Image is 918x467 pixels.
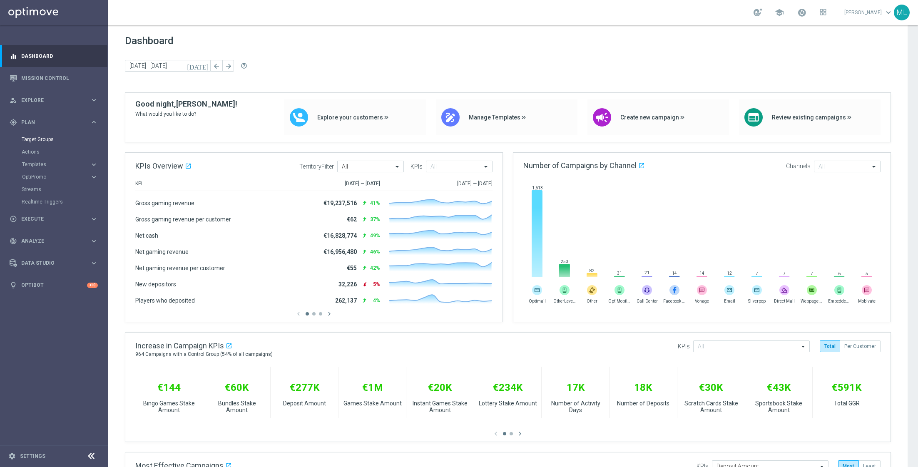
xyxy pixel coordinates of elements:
[22,199,87,205] a: Realtime Triggers
[90,118,98,126] i: keyboard_arrow_right
[9,216,98,222] button: play_circle_outline Execute keyboard_arrow_right
[22,146,107,158] div: Actions
[775,8,784,17] span: school
[10,259,90,267] div: Data Studio
[22,174,82,179] span: OptiPromo
[843,6,894,19] a: [PERSON_NAME]keyboard_arrow_down
[21,238,90,243] span: Analyze
[87,283,98,288] div: +10
[90,96,98,104] i: keyboard_arrow_right
[884,8,893,17] span: keyboard_arrow_down
[90,173,98,181] i: keyboard_arrow_right
[90,215,98,223] i: keyboard_arrow_right
[21,274,87,296] a: Optibot
[22,149,87,155] a: Actions
[21,98,90,103] span: Explore
[9,75,98,82] button: Mission Control
[22,186,87,193] a: Streams
[10,97,90,104] div: Explore
[10,67,98,89] div: Mission Control
[9,53,98,60] button: equalizer Dashboard
[90,161,98,169] i: keyboard_arrow_right
[9,238,98,244] button: track_changes Analyze keyboard_arrow_right
[10,97,17,104] i: person_search
[21,67,98,89] a: Mission Control
[10,119,17,126] i: gps_fixed
[9,97,98,104] button: person_search Explore keyboard_arrow_right
[9,282,98,288] button: lightbulb Optibot +10
[21,216,90,221] span: Execute
[22,161,98,168] button: Templates keyboard_arrow_right
[8,452,16,460] i: settings
[10,215,17,223] i: play_circle_outline
[21,45,98,67] a: Dashboard
[10,119,90,126] div: Plan
[90,259,98,267] i: keyboard_arrow_right
[9,119,98,126] button: gps_fixed Plan keyboard_arrow_right
[9,260,98,266] button: Data Studio keyboard_arrow_right
[22,162,90,167] div: Templates
[894,5,910,20] div: ML
[10,52,17,60] i: equalizer
[10,45,98,67] div: Dashboard
[22,183,107,196] div: Streams
[10,281,17,289] i: lightbulb
[21,261,90,266] span: Data Studio
[22,196,107,208] div: Realtime Triggers
[22,174,98,180] button: OptiPromo keyboard_arrow_right
[20,454,45,459] a: Settings
[10,237,17,245] i: track_changes
[90,237,98,245] i: keyboard_arrow_right
[22,162,82,167] span: Templates
[10,274,98,296] div: Optibot
[10,237,90,245] div: Analyze
[22,174,90,179] div: OptiPromo
[10,215,90,223] div: Execute
[22,136,87,143] a: Target Groups
[22,158,107,171] div: Templates
[22,133,107,146] div: Target Groups
[21,120,90,125] span: Plan
[22,171,107,183] div: OptiPromo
